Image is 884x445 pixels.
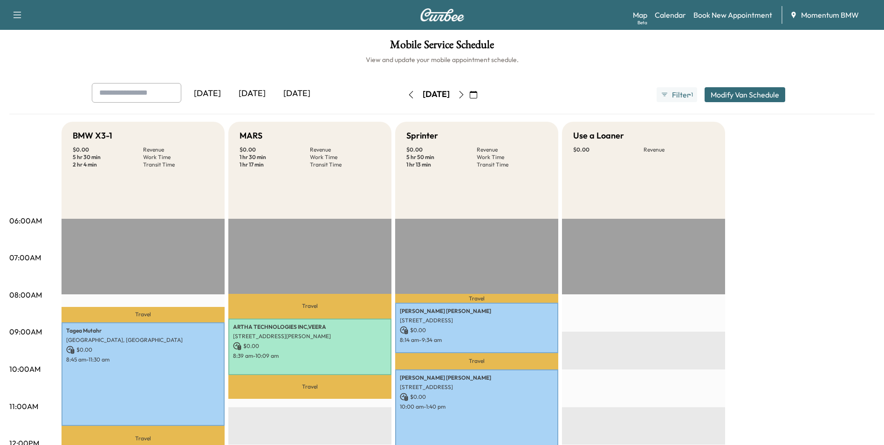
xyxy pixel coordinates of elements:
[143,146,213,153] p: Revenue
[644,146,714,153] p: Revenue
[9,39,875,55] h1: Mobile Service Schedule
[66,346,220,354] p: $ 0.00
[400,336,554,344] p: 8:14 am - 9:34 am
[633,9,647,21] a: MapBeta
[233,333,387,340] p: [STREET_ADDRESS][PERSON_NAME]
[406,153,477,161] p: 5 hr 50 min
[477,161,547,168] p: Transit Time
[400,393,554,401] p: $ 0.00
[420,8,465,21] img: Curbee Logo
[228,375,391,399] p: Travel
[9,215,42,226] p: 06:00AM
[693,9,772,21] a: Book New Appointment
[573,129,624,142] h5: Use a Loaner
[406,161,477,168] p: 1 hr 13 min
[66,327,220,334] p: Tagea Mutahr
[400,326,554,334] p: $ 0.00
[655,9,686,21] a: Calendar
[400,383,554,391] p: [STREET_ADDRESS]
[73,129,112,142] h5: BMW X3-1
[62,307,225,322] p: Travel
[310,153,380,161] p: Work Time
[310,161,380,168] p: Transit Time
[228,294,391,318] p: Travel
[657,87,697,102] button: Filter●1
[143,161,213,168] p: Transit Time
[233,342,387,350] p: $ 0.00
[406,129,438,142] h5: Sprinter
[9,326,42,337] p: 09:00AM
[9,289,42,300] p: 08:00AM
[423,89,450,100] div: [DATE]
[637,19,647,26] div: Beta
[573,146,644,153] p: $ 0.00
[66,336,220,344] p: [GEOGRAPHIC_DATA], [GEOGRAPHIC_DATA]
[66,356,220,363] p: 8:45 am - 11:30 am
[185,83,230,104] div: [DATE]
[395,294,558,303] p: Travel
[705,87,785,102] button: Modify Van Schedule
[9,401,38,412] p: 11:00AM
[477,153,547,161] p: Work Time
[310,146,380,153] p: Revenue
[230,83,274,104] div: [DATE]
[73,161,143,168] p: 2 hr 4 min
[233,352,387,360] p: 8:39 am - 10:09 am
[73,146,143,153] p: $ 0.00
[406,146,477,153] p: $ 0.00
[240,146,310,153] p: $ 0.00
[9,252,41,263] p: 07:00AM
[400,403,554,410] p: 10:00 am - 1:40 pm
[240,153,310,161] p: 1 hr 30 min
[477,146,547,153] p: Revenue
[240,129,262,142] h5: MARS
[9,363,41,375] p: 10:00AM
[143,153,213,161] p: Work Time
[400,374,554,382] p: [PERSON_NAME] [PERSON_NAME]
[691,91,693,98] span: 1
[400,317,554,324] p: [STREET_ADDRESS]
[801,9,859,21] span: Momentum BMW
[689,92,691,97] span: ●
[73,153,143,161] p: 5 hr 30 min
[395,353,558,369] p: Travel
[274,83,319,104] div: [DATE]
[233,323,387,331] p: ARTHA TECHNOLOGIES INC,VEERA
[400,307,554,315] p: [PERSON_NAME] [PERSON_NAME]
[672,89,689,100] span: Filter
[240,161,310,168] p: 1 hr 17 min
[9,55,875,64] h6: View and update your mobile appointment schedule.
